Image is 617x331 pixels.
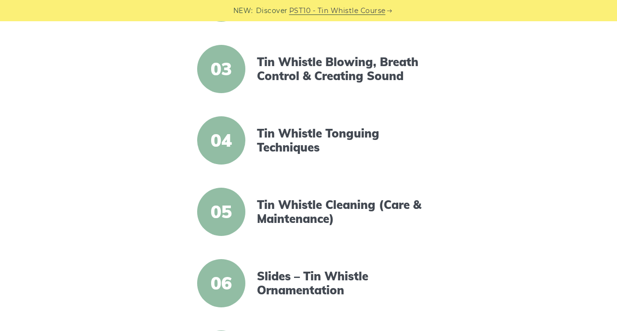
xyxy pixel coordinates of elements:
[197,116,245,165] span: 04
[256,5,288,16] span: Discover
[257,269,423,297] a: Slides – Tin Whistle Ornamentation
[257,126,423,154] a: Tin Whistle Tonguing Techniques
[289,5,386,16] a: PST10 - Tin Whistle Course
[257,198,423,226] a: Tin Whistle Cleaning (Care & Maintenance)
[233,5,253,16] span: NEW:
[257,55,423,83] a: Tin Whistle Blowing, Breath Control & Creating Sound
[197,45,245,93] span: 03
[197,188,245,236] span: 05
[197,259,245,307] span: 06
